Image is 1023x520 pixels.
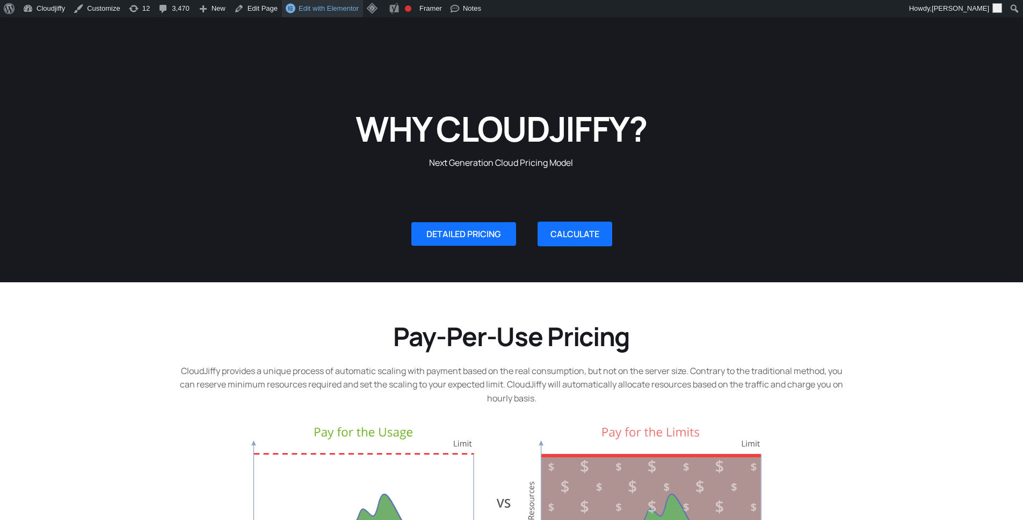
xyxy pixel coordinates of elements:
span: DETAILED PRICING [426,230,501,238]
p: CloudJiffy provides a unique process of automatic scaling with payment based on the real consumpt... [173,364,850,406]
h2: Pay-Per-Use Pricing [173,320,850,353]
p: Next Generation Cloud Pricing Model [251,156,752,170]
span: Edit with Elementor [299,4,359,12]
a: DETAILED PRICING [411,222,516,246]
span: [PERSON_NAME] [932,4,989,12]
a: CALCULATE [538,222,612,246]
h1: WHY CLOUDJIFFY? [251,106,752,151]
div: Focus keyphrase not set [405,5,411,12]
